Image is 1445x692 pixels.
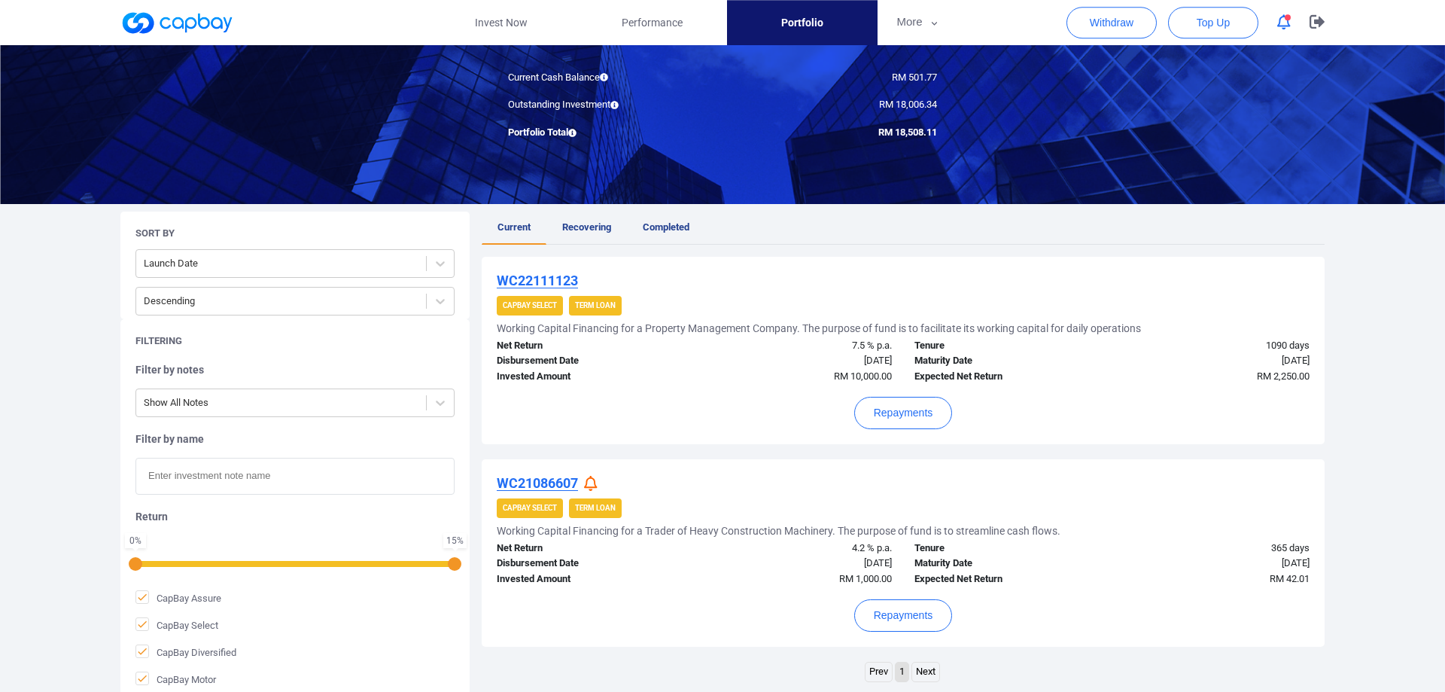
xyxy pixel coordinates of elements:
[485,353,695,369] div: Disbursement Date
[497,125,722,141] div: Portfolio Total
[896,663,908,681] a: Page 1 is your current page
[1066,7,1157,38] button: Withdraw
[575,301,616,309] strong: Term Loan
[903,556,1112,572] div: Maturity Date
[903,338,1112,354] div: Tenure
[497,273,578,288] u: WC22111123
[892,72,937,83] span: RM 501.77
[497,221,531,233] span: Current
[497,70,722,86] div: Current Cash Balance
[135,645,236,660] span: CapBay Diversified
[1270,573,1310,584] span: RM 42.01
[695,541,904,556] div: 4.2 % p.a.
[695,353,904,369] div: [DATE]
[695,338,904,354] div: 7.5 % p.a.
[562,221,611,233] span: Recovering
[912,663,939,681] a: Next page
[497,322,1141,335] h5: Working Capital Financing for a Property Management Company. The purpose of fund is to facilitate...
[497,475,578,491] u: WC21086607
[485,338,695,354] div: Net Return
[497,97,722,113] div: Outstanding Investment
[903,572,1112,587] div: Expected Net Return
[903,353,1112,369] div: Maturity Date
[135,458,455,495] input: Enter investment note name
[643,221,689,233] span: Completed
[865,663,892,681] a: Previous page
[135,617,218,633] span: CapBay Select
[1112,556,1322,572] div: [DATE]
[135,432,455,446] h5: Filter by name
[503,504,557,512] strong: CapBay Select
[135,510,455,523] h5: Return
[695,556,904,572] div: [DATE]
[839,573,892,584] span: RM 1,000.00
[834,370,892,382] span: RM 10,000.00
[485,369,695,385] div: Invested Amount
[622,14,683,31] span: Performance
[503,301,557,309] strong: CapBay Select
[854,397,953,429] button: Repayments
[878,127,937,138] span: RM 18,508.11
[1257,370,1310,382] span: RM 2,250.00
[854,599,953,632] button: Repayments
[497,524,1060,538] h5: Working Capital Financing for a Trader of Heavy Construction Machinery. The purpose of fund is to...
[879,99,937,110] span: RM 18,006.34
[446,536,464,545] div: 15 %
[903,369,1112,385] div: Expected Net Return
[1112,338,1322,354] div: 1090 days
[575,504,616,512] strong: Term Loan
[128,536,143,545] div: 0 %
[903,541,1112,556] div: Tenure
[485,572,695,587] div: Invested Amount
[1112,541,1322,556] div: 365 days
[135,363,455,376] h5: Filter by notes
[1112,353,1322,369] div: [DATE]
[135,227,175,240] h5: Sort By
[135,672,216,687] span: CapBay Motor
[135,590,221,605] span: CapBay Assure
[781,14,823,31] span: Portfolio
[1168,7,1258,38] button: Top Up
[135,334,182,348] h5: Filtering
[485,541,695,556] div: Net Return
[1197,15,1230,30] span: Top Up
[485,556,695,572] div: Disbursement Date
